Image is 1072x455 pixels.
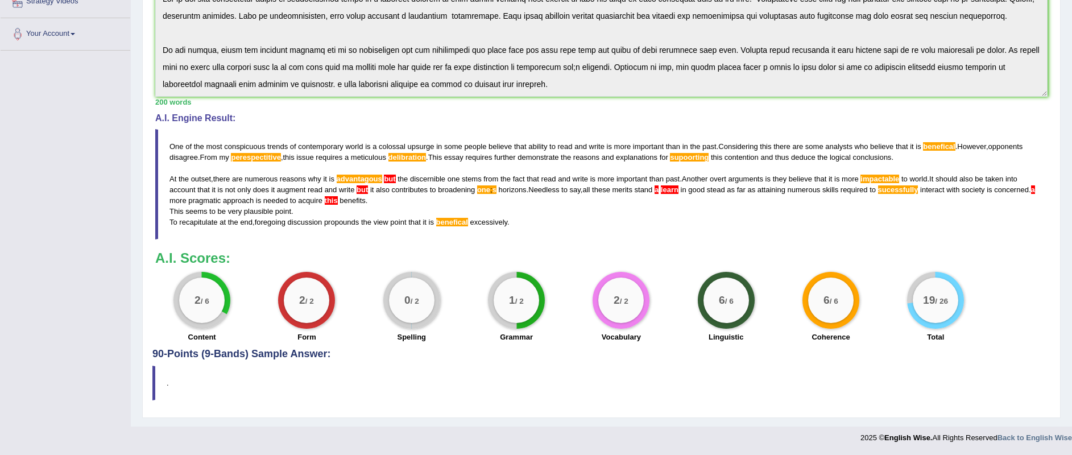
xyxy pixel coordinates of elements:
[155,97,1048,107] div: 200 words
[788,185,821,194] span: numerous
[702,142,717,151] span: past
[365,142,370,151] span: is
[616,175,647,183] span: important
[719,294,725,307] big: 6
[283,153,295,162] span: this
[620,297,628,305] small: / 2
[191,175,211,183] span: outset
[337,175,382,183] span: Possible spelling mistake found. (did you mean: advantageous)
[666,175,680,183] span: past
[825,142,852,151] span: analysts
[220,218,226,226] span: at
[635,185,653,194] span: stand
[614,142,631,151] span: more
[870,142,893,151] span: believe
[498,185,526,194] span: horizons
[527,175,539,183] span: that
[372,142,376,151] span: a
[528,185,559,194] span: Needless
[245,175,278,183] span: numerous
[448,175,460,183] span: one
[298,142,343,151] span: contemporary
[518,153,558,162] span: demonstrate
[430,185,436,194] span: to
[379,142,405,151] span: colossal
[660,153,668,162] span: for
[428,153,442,162] span: This
[316,153,342,162] span: requires
[500,175,511,183] span: the
[718,142,758,151] span: Considering
[725,153,759,162] span: contention
[271,185,275,194] span: it
[515,297,524,305] small: / 2
[860,427,1072,443] div: 2025 © All Rights Reserved
[267,142,288,151] span: trends
[737,185,746,194] span: far
[707,185,725,194] span: stead
[218,185,223,194] span: is
[789,175,812,183] span: believe
[223,196,254,205] span: approach
[357,185,368,194] span: Use a comma before ‘but’ if it connects two independent clauses (unless they are closely connecte...
[690,142,700,151] span: the
[589,142,605,151] span: write
[280,175,306,183] span: reasons
[791,153,816,162] span: deduce
[573,153,599,162] span: reasons
[492,185,496,194] span: The word ‘one;s’ is not standard English. Did you mean “one’s” (curly apostrophe) or “one’s” (str...
[711,153,722,162] span: this
[228,218,238,226] span: the
[411,297,419,305] small: / 2
[219,153,229,162] span: my
[410,175,445,183] span: discernible
[436,218,468,226] span: Possible spelling mistake found. (did you mean: beneficial)
[213,175,230,183] span: there
[340,196,366,205] span: benefits
[152,366,1050,400] blockquote: .
[590,175,595,183] span: is
[817,153,827,162] span: the
[725,297,733,305] small: / 6
[240,218,253,226] span: end
[927,332,944,342] label: Total
[277,185,306,194] span: augment
[256,196,261,205] span: is
[688,185,705,194] span: good
[822,185,838,194] span: skills
[602,153,614,162] span: and
[185,207,207,216] span: seems
[612,185,632,194] span: merits
[747,185,755,194] span: as
[339,185,354,194] span: write
[834,175,839,183] span: is
[398,332,427,342] label: Spelling
[814,175,827,183] span: that
[792,142,803,151] span: are
[179,218,217,226] span: recapitulate
[962,185,984,194] span: society
[709,332,743,342] label: Linguistic
[290,142,296,151] span: of
[670,153,709,162] span: Possible spelling mistake found. (did you mean: supporting)
[231,153,280,162] span: Possible spelling mistake found. (did you mean: perspective)
[206,142,222,151] span: most
[290,196,296,205] span: to
[200,153,217,162] span: From
[773,175,787,183] span: they
[169,185,196,194] span: account
[386,153,388,162] span: Possible typo: you repeated a whitespace (did you mean: )
[959,175,973,183] span: also
[582,185,590,194] span: all
[300,294,306,307] big: 2
[225,185,235,194] span: not
[829,175,833,183] span: it
[666,142,680,151] span: than
[681,185,686,194] span: in
[464,142,486,151] span: people
[209,207,216,216] span: to
[361,218,371,226] span: the
[896,142,908,151] span: that
[392,185,428,194] span: contributes
[549,142,556,151] span: to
